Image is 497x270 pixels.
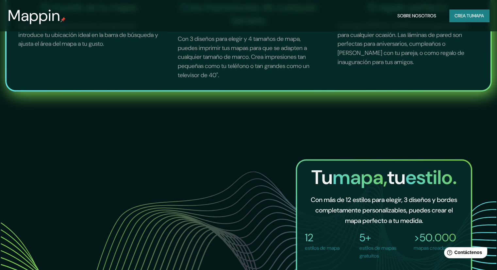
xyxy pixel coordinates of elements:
[332,164,387,190] font: mapa,
[305,231,313,245] font: 12
[311,164,332,190] font: Tu
[338,22,468,66] font: Los mapas [PERSON_NAME] son el regalo perfecto para cualquier ocasión. Las láminas de pared son p...
[449,9,489,22] button: Crea tumapa
[439,245,490,263] iframe: Lanzador de widgets de ayuda
[395,9,439,22] button: Sobre nosotros
[387,164,405,190] font: tu
[472,13,484,19] font: mapa
[414,231,456,245] font: >50.000
[60,17,66,22] img: pin de mapeo
[397,13,436,19] font: Sobre nosotros
[8,5,60,26] font: Mappin
[359,231,371,245] font: 5+
[455,13,472,19] font: Crea tu
[178,35,309,79] font: Con 3 diseños para elegir y 4 tamaños de mapa, puedes imprimir tus mapas para que se adapten a cu...
[18,22,158,48] font: Elige cualquier lugar del mundo. Simplemente introduce tu ubicación ideal en la barra de búsqueda...
[359,245,396,259] font: estilos de mapas gratuitos
[405,164,456,190] font: estilo.
[414,245,448,251] font: mapas creados
[311,195,457,225] font: Con más de 12 estilos para elegir, 3 diseños y bordes completamente personalizables, puedes crear...
[305,245,340,251] font: estilos de mapa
